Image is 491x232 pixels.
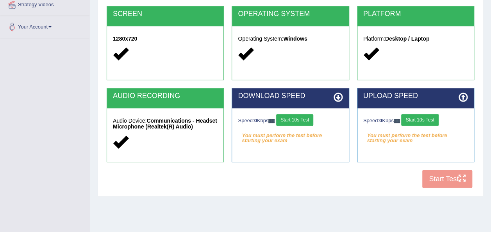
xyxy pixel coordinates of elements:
strong: 0 [379,118,382,123]
h2: DOWNLOAD SPEED [238,92,343,100]
strong: Desktop / Laptop [385,36,430,42]
h2: UPLOAD SPEED [363,92,468,100]
div: Speed: Kbps [238,114,343,128]
strong: 0 [254,118,257,123]
h5: Platform: [363,36,468,42]
h2: SCREEN [113,10,218,18]
em: You must perform the test before starting your exam [238,130,343,141]
a: Your Account [0,16,89,36]
em: You must perform the test before starting your exam [363,130,468,141]
strong: 1280x720 [113,36,137,42]
button: Start 10s Test [276,114,313,126]
img: ajax-loader-fb-connection.gif [394,119,400,123]
h2: AUDIO RECORDING [113,92,218,100]
div: Speed: Kbps [363,114,468,128]
button: Start 10s Test [401,114,438,126]
h2: OPERATING SYSTEM [238,10,343,18]
img: ajax-loader-fb-connection.gif [268,119,275,123]
strong: Communications - Headset Microphone (Realtek(R) Audio) [113,118,217,130]
h5: Operating System: [238,36,343,42]
h5: Audio Device: [113,118,218,130]
strong: Windows [283,36,307,42]
h2: PLATFORM [363,10,468,18]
